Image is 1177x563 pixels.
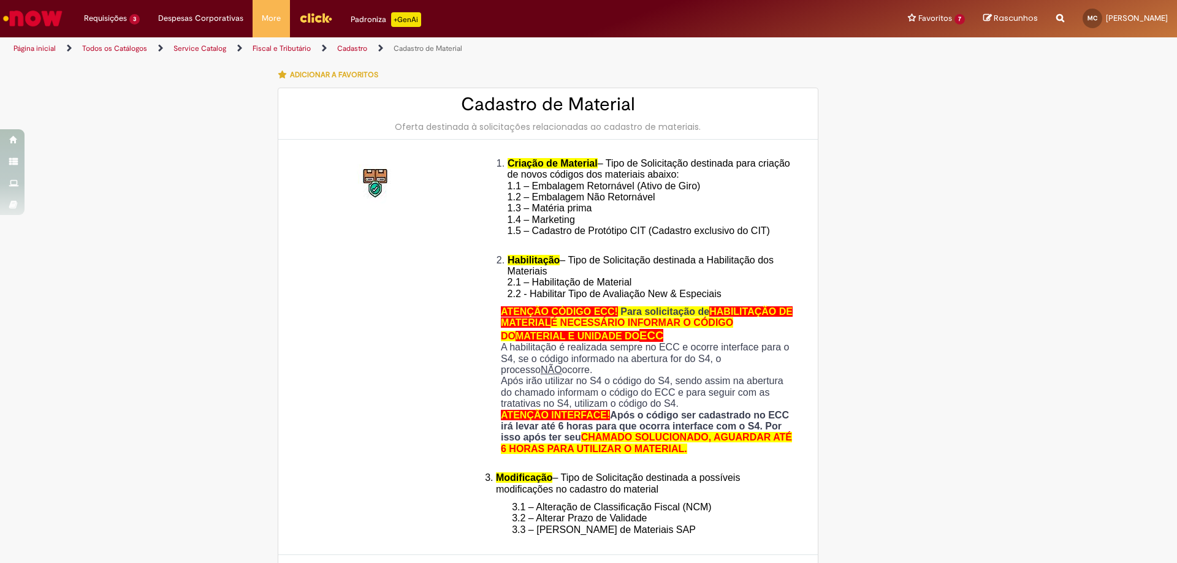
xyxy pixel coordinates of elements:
a: Service Catalog [173,43,226,53]
span: ECC [639,329,663,342]
p: Após irão utilizar no S4 o código do S4, sendo assim na abertura do chamado informam o código do ... [501,376,796,409]
span: ATENÇÃO INTERFACE! [501,410,610,420]
span: 3.1 – Alteração de Classificação Fiscal (NCM) 3.2 – Alterar Prazo de Validade 3.3 – [PERSON_NAME]... [512,502,711,535]
span: Rascunhos [994,12,1038,24]
span: Favoritos [918,12,952,25]
div: Padroniza [351,12,421,27]
span: – Tipo de Solicitação destinada para criação de novos códigos dos materiais abaixo: 1.1 – Embalag... [508,158,790,247]
span: É NECESSÁRIO INFORMAR O CÓDIGO DO [501,317,733,341]
span: Habilitação [508,255,560,265]
img: ServiceNow [1,6,64,31]
span: ATENÇÃO CÓDIGO ECC! [501,306,618,317]
li: – Tipo de Solicitação destinada a possíveis modificações no cadastro do material [496,472,796,495]
p: +GenAi [391,12,421,27]
img: Cadastro de Material [357,164,396,203]
span: Modificação [496,472,552,483]
span: Para solicitação de [620,306,709,317]
strong: Após o código ser cadastrado no ECC irá levar até 6 horas para que ocorra interface com o S4. Por... [501,410,792,454]
p: A habilitação é realizada sempre no ECC e ocorre interface para o S4, se o código informado na ab... [501,342,796,376]
a: Página inicial [13,43,56,53]
span: Criação de Material [508,158,598,168]
div: Oferta destinada à solicitações relacionadas ao cadastro de materiais. [291,121,806,133]
a: Fiscal e Tributário [253,43,311,53]
span: 3 [129,14,140,25]
a: Rascunhos [983,13,1038,25]
span: CHAMADO SOLUCIONADO, AGUARDAR ATÉ 6 HORAS PARA UTILIZAR O MATERIAL. [501,432,792,453]
span: Despesas Corporativas [158,12,243,25]
a: Cadastro de Material [394,43,462,53]
a: Todos os Catálogos [82,43,147,53]
ul: Trilhas de página [9,37,775,60]
span: [PERSON_NAME] [1106,13,1168,23]
span: 7 [954,14,965,25]
span: HABILITAÇÃO DE MATERIAL [501,306,793,328]
a: Cadastro [337,43,367,53]
span: Adicionar a Favoritos [290,70,378,80]
span: MC [1087,14,1097,22]
h2: Cadastro de Material [291,94,806,115]
span: – Tipo de Solicitação destinada a Habilitação dos Materiais 2.1 – Habilitação de Material 2.2 - H... [508,255,774,299]
span: More [262,12,281,25]
span: MATERIAL E UNIDADE DO [516,331,639,341]
button: Adicionar a Favoritos [278,62,385,88]
img: click_logo_yellow_360x200.png [299,9,332,27]
u: NÃO [541,365,562,375]
span: Requisições [84,12,127,25]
